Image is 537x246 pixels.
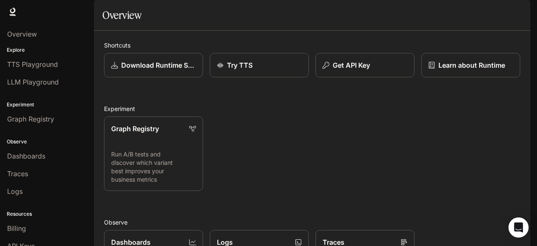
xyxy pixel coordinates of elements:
p: Get API Key [333,60,370,70]
a: Graph RegistryRun A/B tests and discover which variant best improves your business metrics [104,116,203,191]
button: Get API Key [315,53,414,77]
h2: Shortcuts [104,41,520,50]
p: Graph Registry [111,124,159,134]
a: Try TTS [210,53,309,77]
h2: Observe [104,218,520,227]
a: Download Runtime SDK [104,53,203,77]
p: Download Runtime SDK [121,60,196,70]
p: Learn about Runtime [438,60,505,70]
p: Try TTS [227,60,253,70]
h1: Overview [102,7,141,24]
h2: Experiment [104,104,520,113]
p: Run A/B tests and discover which variant best improves your business metrics [111,150,196,184]
a: Learn about Runtime [421,53,520,77]
div: Open Intercom Messenger [508,217,529,238]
